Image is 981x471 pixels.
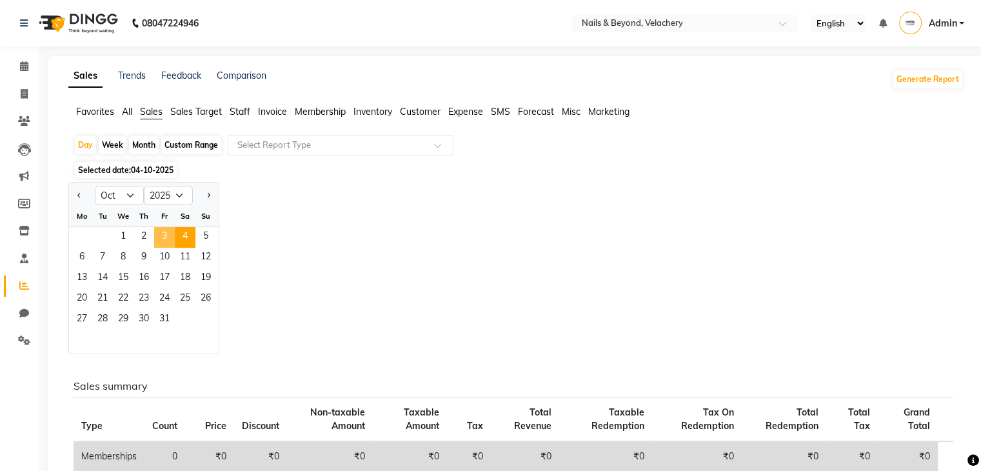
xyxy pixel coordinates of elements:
[175,268,195,289] span: 18
[76,106,114,117] span: Favorites
[134,268,154,289] span: 16
[92,310,113,330] span: 28
[140,106,163,117] span: Sales
[161,136,221,154] div: Custom Range
[113,268,134,289] span: 15
[92,289,113,310] div: Tuesday, October 21, 2025
[154,227,175,248] div: Friday, October 3, 2025
[92,310,113,330] div: Tuesday, October 28, 2025
[134,310,154,330] div: Thursday, October 30, 2025
[134,227,154,248] div: Thursday, October 2, 2025
[72,289,92,310] div: Monday, October 20, 2025
[113,248,134,268] div: Wednesday, October 8, 2025
[195,248,216,268] div: Sunday, October 12, 2025
[195,289,216,310] div: Sunday, October 26, 2025
[134,289,154,310] span: 23
[242,420,279,432] span: Discount
[113,268,134,289] div: Wednesday, October 15, 2025
[113,206,134,226] div: We
[195,227,216,248] span: 5
[400,106,441,117] span: Customer
[72,268,92,289] span: 13
[491,106,510,117] span: SMS
[175,248,195,268] div: Saturday, October 11, 2025
[175,227,195,248] div: Saturday, October 4, 2025
[122,106,132,117] span: All
[113,289,134,310] span: 22
[899,12,922,34] img: Admin
[134,206,154,226] div: Th
[928,17,956,30] span: Admin
[152,420,177,432] span: Count
[72,268,92,289] div: Monday, October 13, 2025
[92,206,113,226] div: Tu
[134,227,154,248] span: 2
[175,227,195,248] span: 4
[113,227,134,248] span: 1
[131,165,173,175] span: 04-10-2025
[848,406,870,432] span: Total Tax
[129,136,159,154] div: Month
[154,268,175,289] span: 17
[154,310,175,330] span: 31
[904,406,930,432] span: Grand Total
[205,420,226,432] span: Price
[175,289,195,310] div: Saturday, October 25, 2025
[195,268,216,289] span: 19
[175,248,195,268] span: 11
[170,106,222,117] span: Sales Target
[72,206,92,226] div: Mo
[33,5,121,41] img: logo
[68,65,103,88] a: Sales
[310,406,365,432] span: Non-taxable Amount
[72,248,92,268] div: Monday, October 6, 2025
[175,206,195,226] div: Sa
[217,70,266,81] a: Comparison
[467,420,483,432] span: Tax
[203,185,213,206] button: Next month
[72,289,92,310] span: 20
[99,136,126,154] div: Week
[893,70,962,88] button: Generate Report
[92,248,113,268] div: Tuesday, October 7, 2025
[134,268,154,289] div: Thursday, October 16, 2025
[134,310,154,330] span: 30
[75,162,177,178] span: Selected date:
[74,380,953,392] h6: Sales summary
[295,106,346,117] span: Membership
[258,106,287,117] span: Invoice
[514,406,551,432] span: Total Revenue
[448,106,483,117] span: Expense
[230,106,250,117] span: Staff
[92,289,113,310] span: 21
[113,310,134,330] span: 29
[113,248,134,268] span: 8
[92,268,113,289] span: 14
[681,406,734,432] span: Tax On Redemption
[144,186,193,205] select: Select year
[195,206,216,226] div: Su
[92,248,113,268] span: 7
[113,227,134,248] div: Wednesday, October 1, 2025
[72,248,92,268] span: 6
[154,268,175,289] div: Friday, October 17, 2025
[195,289,216,310] span: 26
[75,136,96,154] div: Day
[134,248,154,268] span: 9
[195,248,216,268] span: 12
[591,406,644,432] span: Taxable Redemption
[518,106,554,117] span: Forecast
[195,227,216,248] div: Sunday, October 5, 2025
[154,248,175,268] span: 10
[404,406,439,432] span: Taxable Amount
[154,227,175,248] span: 3
[588,106,629,117] span: Marketing
[161,70,201,81] a: Feedback
[175,289,195,310] span: 25
[353,106,392,117] span: Inventory
[118,70,146,81] a: Trends
[562,106,580,117] span: Misc
[113,289,134,310] div: Wednesday, October 22, 2025
[72,310,92,330] span: 27
[81,420,103,432] span: Type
